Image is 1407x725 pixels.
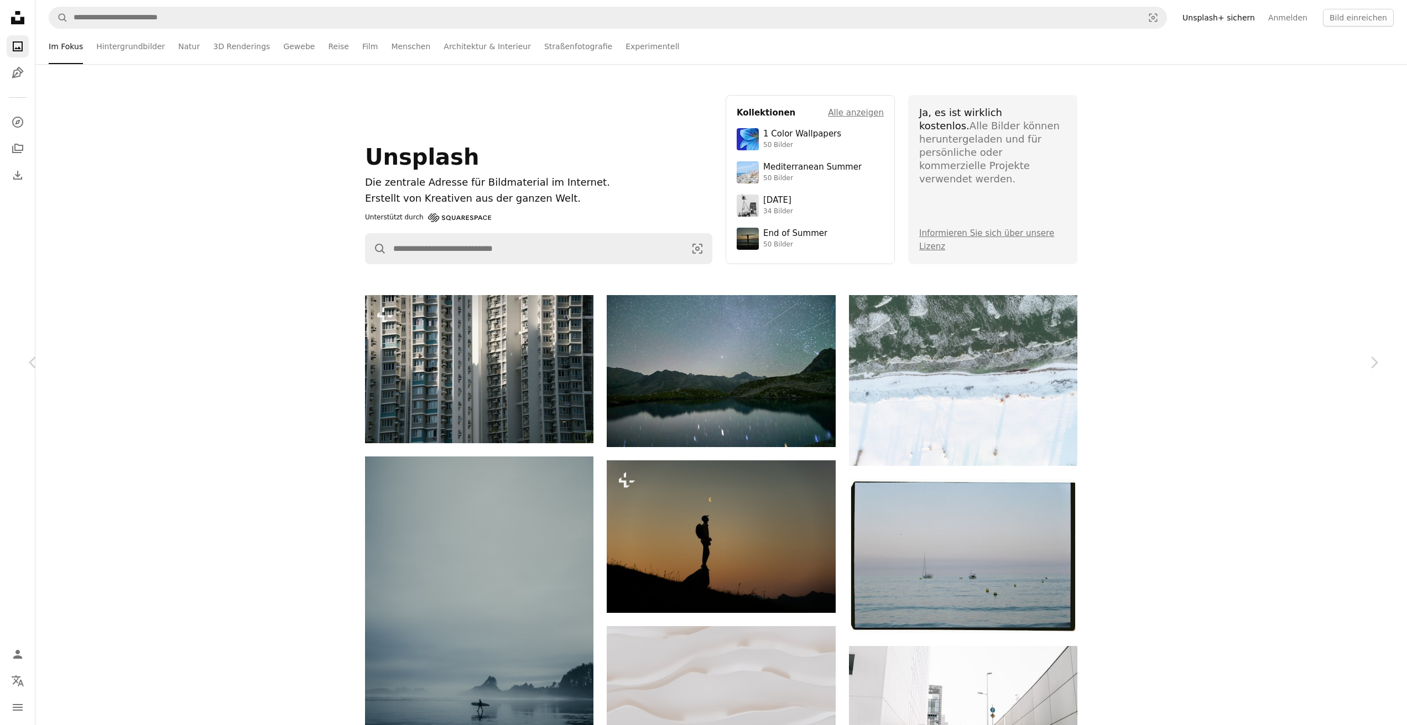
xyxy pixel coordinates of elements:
[737,161,759,183] img: premium_photo-1688410049290-d7394cc7d5df
[213,29,270,64] a: 3D Renderings
[1341,309,1407,416] a: Weiter
[849,375,1077,385] a: Schneebedeckte Landschaft mit gefrorenem Wasser
[1176,9,1262,27] a: Unsplash+ sichern
[362,29,378,64] a: Film
[365,364,593,374] a: Hohe Mehrfamilienhäuser mit vielen Fenstern und Balkonen.
[365,622,593,632] a: Surfer, der mit Surfbrett an einem nebligen Strand läuft
[365,295,593,443] img: Hohe Mehrfamilienhäuser mit vielen Fenstern und Balkonen.
[763,207,793,216] div: 34 Bilder
[391,29,430,64] a: Menschen
[7,670,29,692] button: Sprache
[7,62,29,84] a: Grafiken
[683,234,712,264] button: Visuelle Suche
[607,531,835,541] a: Silhouette eines Wanderers, der bei Sonnenuntergang auf den Mond schaut.
[1323,9,1394,27] button: Bild einreichen
[737,228,884,250] a: End of Summer50 Bilder
[763,162,862,173] div: Mediterranean Summer
[1262,9,1314,27] a: Anmelden
[366,234,387,264] button: Unsplash suchen
[763,174,862,183] div: 50 Bilder
[919,107,1002,132] span: Ja, es ist wirklich kostenlos.
[365,175,712,191] h1: Die zentrale Adresse für Bildmaterial im Internet.
[919,228,1054,251] a: Informieren Sie sich über unsere Lizenz
[7,138,29,160] a: Kollektionen
[763,240,827,249] div: 50 Bilder
[283,29,315,64] a: Gewebe
[828,106,884,119] a: Alle anzeigen
[365,211,491,224] a: Unterstützt durch
[607,460,835,612] img: Silhouette eines Wanderers, der bei Sonnenuntergang auf den Mond schaut.
[365,233,712,264] form: Finden Sie Bildmaterial auf der ganzen Webseite
[444,29,531,64] a: Architektur & Interieur
[7,35,29,57] a: Fotos
[365,191,712,207] p: Erstellt von Kreativen aus der ganzen Welt.
[607,697,835,707] a: Abstrakter weißer wellenförmiger Hintergrund mit weichen Schatten
[919,106,1066,186] div: Alle Bilder können heruntergeladen und für persönliche oder kommerzielle Projekte verwendet werden.
[7,111,29,133] a: Entdecken
[737,195,759,217] img: photo-1682590564399-95f0109652fe
[763,129,841,140] div: 1 Color Wallpapers
[7,164,29,186] a: Bisherige Downloads
[737,106,795,119] h4: Kollektionen
[849,295,1077,466] img: Schneebedeckte Landschaft mit gefrorenem Wasser
[96,29,165,64] a: Hintergrundbilder
[1140,7,1166,28] button: Visuelle Suche
[7,643,29,665] a: Anmelden / Registrieren
[49,7,1167,29] form: Finden Sie Bildmaterial auf der ganzen Webseite
[849,479,1077,633] img: Zwei Segelboote auf ruhigem Meerwasser in der Abenddämmerung
[544,29,612,64] a: Straßenfotografie
[737,195,884,217] a: [DATE]34 Bilder
[178,29,200,64] a: Natur
[328,29,349,64] a: Reise
[849,551,1077,561] a: Zwei Segelboote auf ruhigem Meerwasser in der Abenddämmerung
[49,7,68,28] button: Unsplash suchen
[737,228,759,250] img: premium_photo-1754398386796-ea3dec2a6302
[365,144,479,170] span: Unsplash
[607,366,835,376] a: Sternenhimmel über einem ruhigen Bergsee
[763,141,841,150] div: 50 Bilder
[763,228,827,239] div: End of Summer
[626,29,679,64] a: Experimentell
[737,161,884,183] a: Mediterranean Summer50 Bilder
[763,195,793,206] div: [DATE]
[607,295,835,447] img: Sternenhimmel über einem ruhigen Bergsee
[7,696,29,718] button: Menü
[737,128,884,150] a: 1 Color Wallpapers50 Bilder
[737,128,759,150] img: premium_photo-1688045582333-c8b6961773e0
